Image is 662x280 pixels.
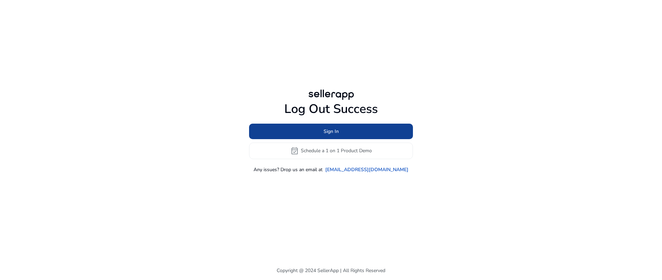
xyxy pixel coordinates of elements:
[249,124,413,139] button: Sign In
[290,147,299,155] span: event_available
[325,166,408,173] a: [EMAIL_ADDRESS][DOMAIN_NAME]
[254,166,323,173] p: Any issues? Drop us an email at
[324,128,339,135] span: Sign In
[249,102,413,116] h1: Log Out Success
[249,143,413,159] button: event_availableSchedule a 1 on 1 Product Demo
